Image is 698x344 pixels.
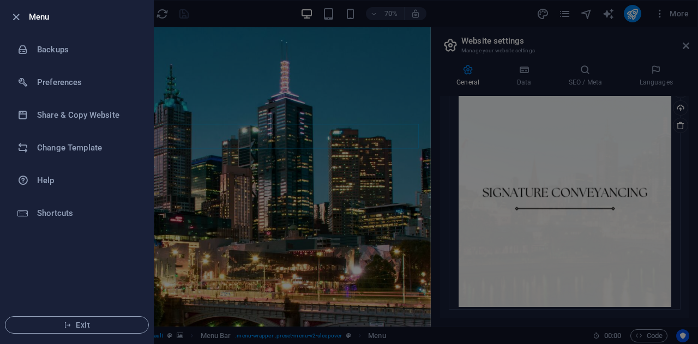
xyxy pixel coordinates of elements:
[37,141,138,154] h6: Change Template
[37,43,138,56] h6: Backups
[1,164,153,197] a: Help
[14,321,140,329] span: Exit
[29,10,145,23] h6: Menu
[37,108,138,122] h6: Share & Copy Website
[37,76,138,89] h6: Preferences
[37,174,138,187] h6: Help
[5,316,149,334] button: Exit
[37,207,138,220] h6: Shortcuts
